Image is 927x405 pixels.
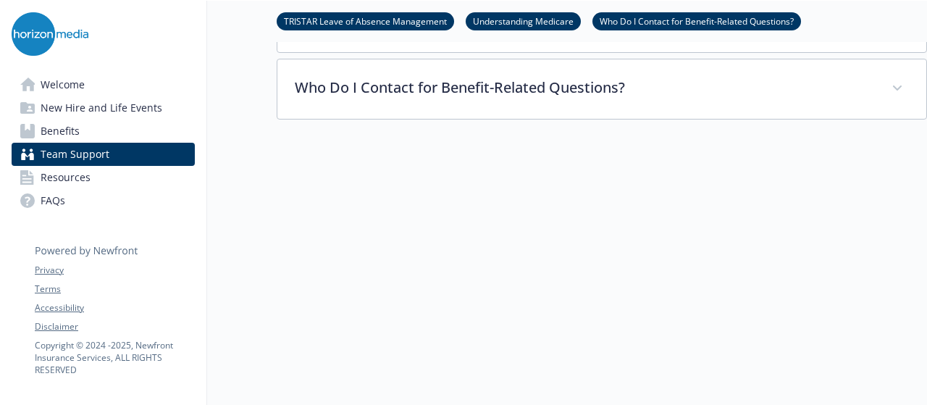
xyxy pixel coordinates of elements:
[41,166,91,189] span: Resources
[277,14,454,28] a: TRISTAR Leave of Absence Management
[592,14,801,28] a: Who Do I Contact for Benefit-Related Questions?
[35,339,194,376] p: Copyright © 2024 - 2025 , Newfront Insurance Services, ALL RIGHTS RESERVED
[41,189,65,212] span: FAQs
[41,143,109,166] span: Team Support
[12,73,195,96] a: Welcome
[35,264,194,277] a: Privacy
[35,283,194,296] a: Terms
[41,120,80,143] span: Benefits
[35,320,194,333] a: Disclaimer
[466,14,581,28] a: Understanding Medicare
[41,73,85,96] span: Welcome
[12,166,195,189] a: Resources
[295,77,874,99] p: Who Do I Contact for Benefit-Related Questions?
[12,120,195,143] a: Benefits
[12,96,195,120] a: New Hire and Life Events
[12,189,195,212] a: FAQs
[41,96,162,120] span: New Hire and Life Events
[277,59,926,119] div: Who Do I Contact for Benefit-Related Questions?
[35,301,194,314] a: Accessibility
[12,143,195,166] a: Team Support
